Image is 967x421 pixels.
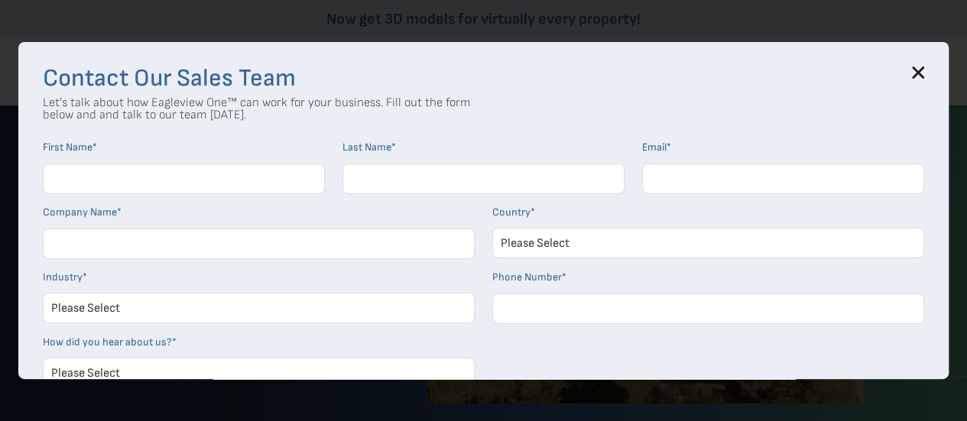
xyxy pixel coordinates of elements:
span: Company Name [43,206,117,219]
h3: Contact Our Sales Team [43,66,924,91]
p: Let's talk about how Eagleview One™ can work for your business. Fill out the form below and and t... [43,97,471,121]
span: Email [642,141,667,154]
span: Phone Number [492,270,562,283]
span: Last Name [342,141,391,154]
span: Industry [43,270,83,283]
span: Country [492,206,531,219]
span: How did you hear about us? [43,335,172,348]
span: First Name [43,141,92,154]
